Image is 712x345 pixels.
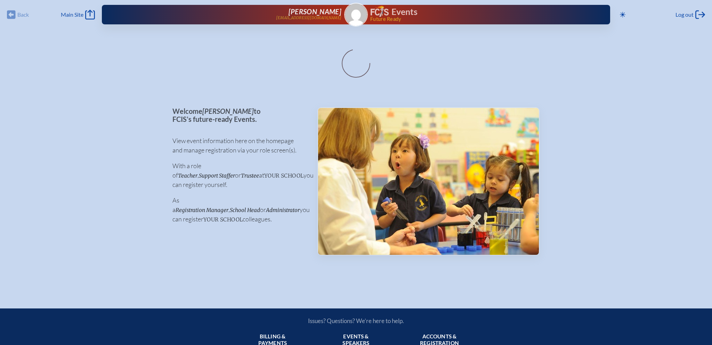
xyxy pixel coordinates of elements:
[675,11,694,18] span: Log out
[172,107,306,123] p: Welcome to FCIS’s future-ready Events.
[345,3,367,26] img: Gravatar
[230,207,260,213] span: School Head
[61,10,95,19] a: Main Site
[241,172,259,179] span: Trustee
[276,16,341,20] p: [EMAIL_ADDRESS][DOMAIN_NAME]
[344,3,368,26] a: Gravatar
[289,7,341,16] span: [PERSON_NAME]
[266,207,300,213] span: Administrator
[234,317,478,324] p: Issues? Questions? We’re here to help.
[172,161,306,189] p: With a role of , or at you can register yourself.
[318,108,539,255] img: Events
[61,11,83,18] span: Main Site
[172,196,306,224] p: As a , or you can register colleagues.
[203,216,243,223] span: your school
[371,6,588,22] div: FCIS Events — Future ready
[172,136,306,155] p: View event information here on the homepage and manage registration via your role screen(s).
[202,107,254,115] span: [PERSON_NAME]
[178,172,197,179] span: Teacher
[264,172,304,179] span: your school
[124,8,341,22] a: [PERSON_NAME][EMAIL_ADDRESS][DOMAIN_NAME]
[370,17,588,22] span: Future Ready
[176,207,228,213] span: Registration Manager
[199,172,235,179] span: Support Staffer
